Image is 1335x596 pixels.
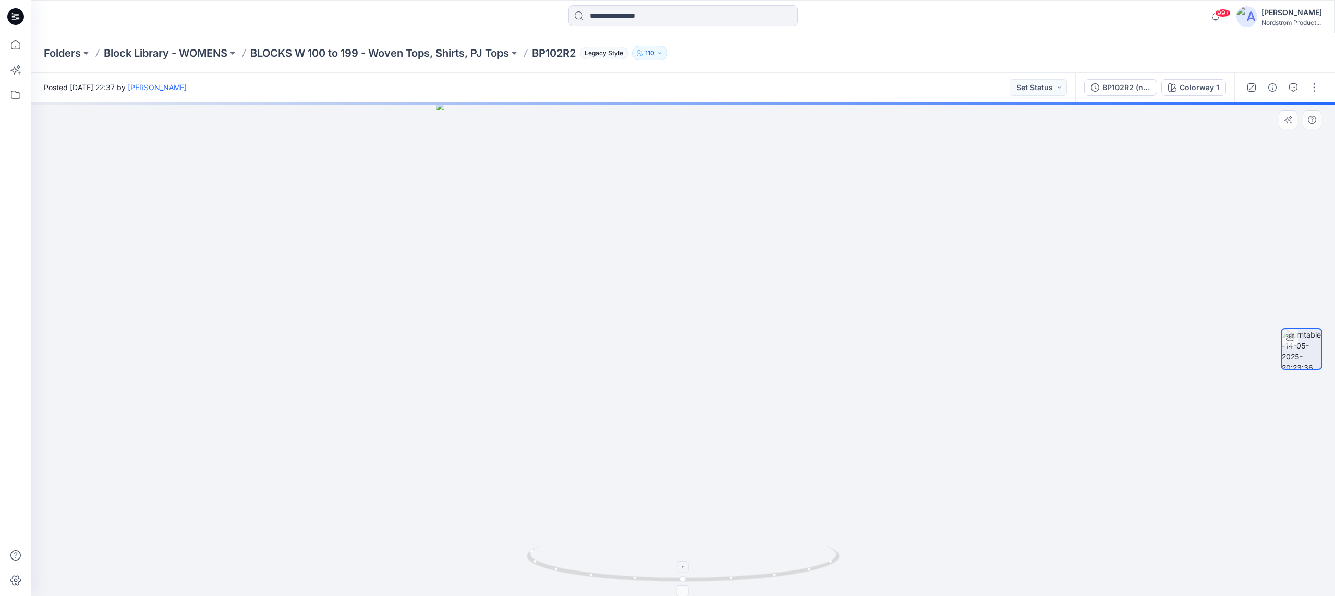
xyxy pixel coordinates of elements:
div: BP102R2 (new) [1102,82,1150,93]
p: BP102R2 [532,46,576,60]
button: 110 [632,46,667,60]
button: BP102R2 (new) [1084,79,1157,96]
div: Colorway 1 [1180,82,1219,93]
a: Block Library - WOMENS [104,46,227,60]
p: 110 [645,47,654,59]
button: Legacy Style [576,46,628,60]
div: [PERSON_NAME] [1261,6,1322,19]
div: Nordstrom Product... [1261,19,1322,27]
button: Details [1264,79,1281,96]
span: 99+ [1215,9,1231,17]
a: BLOCKS W 100 to 199 - Woven Tops, Shirts, PJ Tops [250,46,509,60]
button: Colorway 1 [1161,79,1226,96]
span: Legacy Style [580,47,628,59]
a: [PERSON_NAME] [128,83,187,92]
span: Posted [DATE] 22:37 by [44,82,187,93]
img: turntable-14-05-2025-20:23:36 [1282,329,1321,369]
a: Folders [44,46,81,60]
img: avatar [1236,6,1257,27]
